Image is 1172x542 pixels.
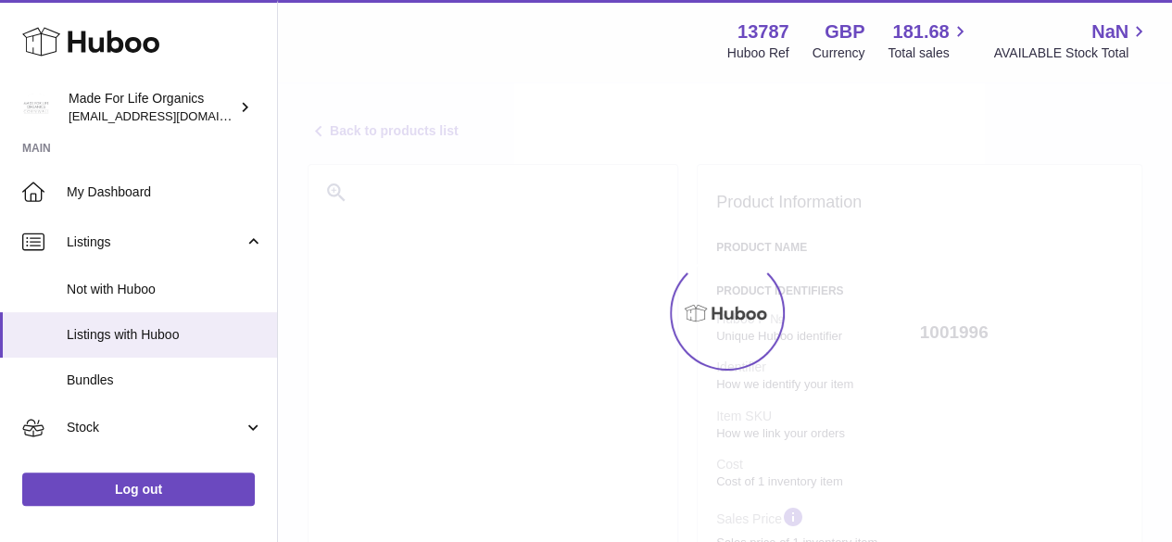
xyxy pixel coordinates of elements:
strong: 13787 [737,19,789,44]
a: Log out [22,473,255,506]
span: Listings with Huboo [67,326,263,344]
img: internalAdmin-13787@internal.huboo.com [22,94,50,121]
span: 181.68 [892,19,949,44]
span: Total sales [888,44,970,62]
a: NaN AVAILABLE Stock Total [993,19,1150,62]
span: Stock [67,419,244,436]
a: 181.68 Total sales [888,19,970,62]
span: My Dashboard [67,183,263,201]
span: NaN [1091,19,1128,44]
div: Huboo Ref [727,44,789,62]
span: AVAILABLE Stock Total [993,44,1150,62]
span: Listings [67,233,244,251]
span: [EMAIL_ADDRESS][DOMAIN_NAME] [69,108,272,123]
div: Made For Life Organics [69,90,235,125]
strong: GBP [825,19,864,44]
div: Currency [813,44,865,62]
span: Bundles [67,372,263,389]
span: Not with Huboo [67,281,263,298]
